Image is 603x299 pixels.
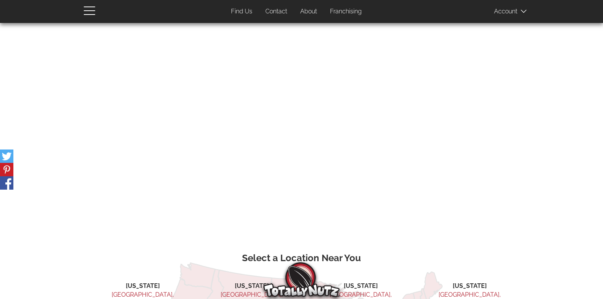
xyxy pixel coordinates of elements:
[324,4,367,19] a: Franchising
[426,282,514,291] li: [US_STATE]
[294,4,323,19] a: About
[225,4,258,19] a: Find Us
[260,4,293,19] a: Contact
[89,253,514,263] h3: Select a Location Near You
[263,262,340,297] img: Totally Nutz Logo
[317,282,405,291] li: [US_STATE]
[208,282,296,291] li: [US_STATE]
[99,282,187,291] li: [US_STATE]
